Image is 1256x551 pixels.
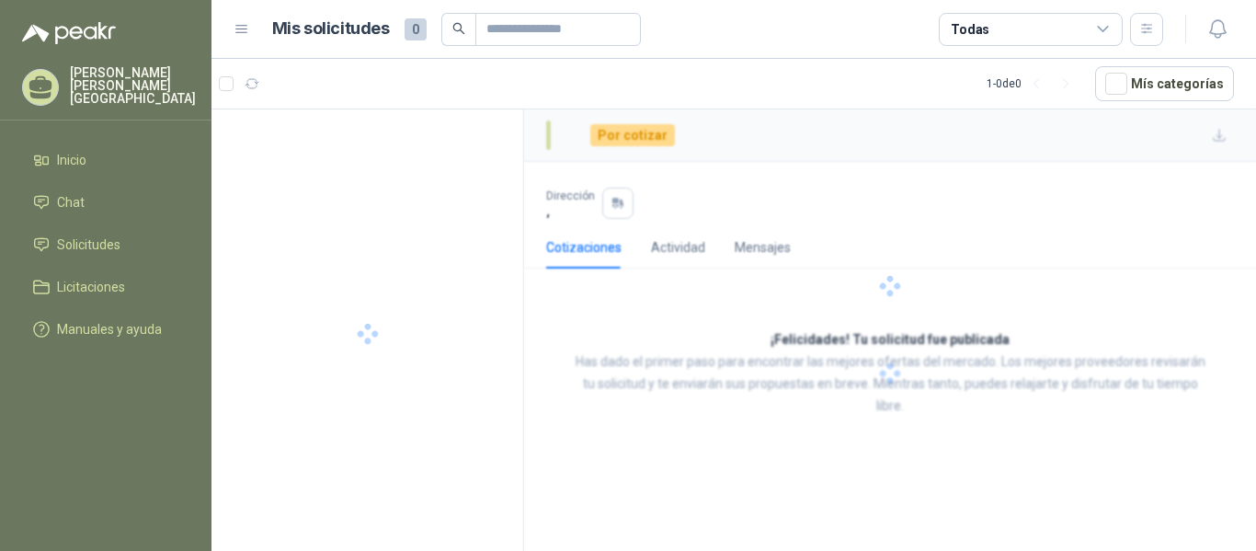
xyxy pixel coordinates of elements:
span: Manuales y ayuda [57,319,162,339]
a: Solicitudes [22,227,189,262]
span: Inicio [57,150,86,170]
a: Inicio [22,143,189,178]
h1: Mis solicitudes [272,16,390,42]
div: Todas [951,19,989,40]
a: Chat [22,185,189,220]
button: Mís categorías [1095,66,1234,101]
span: Licitaciones [57,277,125,297]
p: [PERSON_NAME] [PERSON_NAME] [GEOGRAPHIC_DATA] [70,66,196,105]
img: Logo peakr [22,22,116,44]
a: Manuales y ayuda [22,312,189,347]
a: Licitaciones [22,270,189,304]
span: search [452,22,465,35]
div: 1 - 0 de 0 [987,69,1080,98]
span: Solicitudes [57,235,120,255]
span: 0 [405,18,427,40]
span: Chat [57,192,85,212]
